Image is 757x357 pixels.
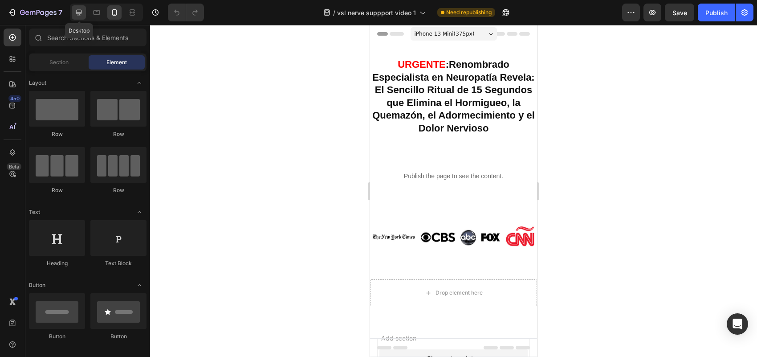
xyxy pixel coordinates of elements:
[8,95,21,102] div: 450
[446,8,492,16] span: Need republishing
[132,205,147,219] span: Toggle open
[705,8,728,17] div: Publish
[698,4,735,21] button: Publish
[29,130,85,138] div: Row
[29,79,46,87] span: Layout
[7,163,21,170] div: Beta
[106,58,127,66] span: Element
[29,281,45,289] span: Button
[333,8,335,17] span: /
[90,259,147,267] div: Text Block
[132,278,147,292] span: Toggle open
[29,259,85,267] div: Heading
[90,186,147,194] div: Row
[29,332,85,341] div: Button
[727,313,748,335] div: Open Intercom Messenger
[4,4,66,21] button: 7
[90,130,147,138] div: Row
[337,8,416,17] span: vsl nerve suppport video 1
[665,4,694,21] button: Save
[29,29,147,46] input: Search Sections & Elements
[672,9,687,16] span: Save
[168,4,204,21] div: Undo/Redo
[49,58,69,66] span: Section
[132,76,147,90] span: Toggle open
[58,7,62,18] p: 7
[90,332,147,341] div: Button
[29,208,40,216] span: Text
[29,186,85,194] div: Row
[370,25,537,357] iframe: Design area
